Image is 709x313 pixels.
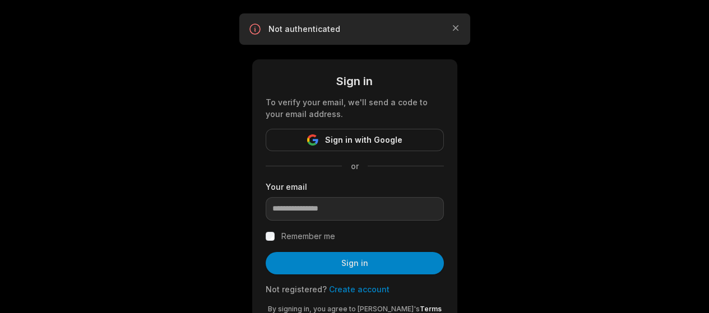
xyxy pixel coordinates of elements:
[342,160,368,172] span: or
[268,305,420,313] span: By signing in, you agree to [PERSON_NAME]'s
[266,129,444,151] button: Sign in with Google
[329,284,390,294] a: Create account
[281,230,335,243] label: Remember me
[266,96,444,120] div: To verify your email, we'll send a code to your email address.
[266,252,444,274] button: Sign in
[268,24,441,35] p: Not authenticated
[325,133,402,147] span: Sign in with Google
[266,181,444,193] label: Your email
[266,284,327,294] span: Not registered?
[266,73,444,90] div: Sign in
